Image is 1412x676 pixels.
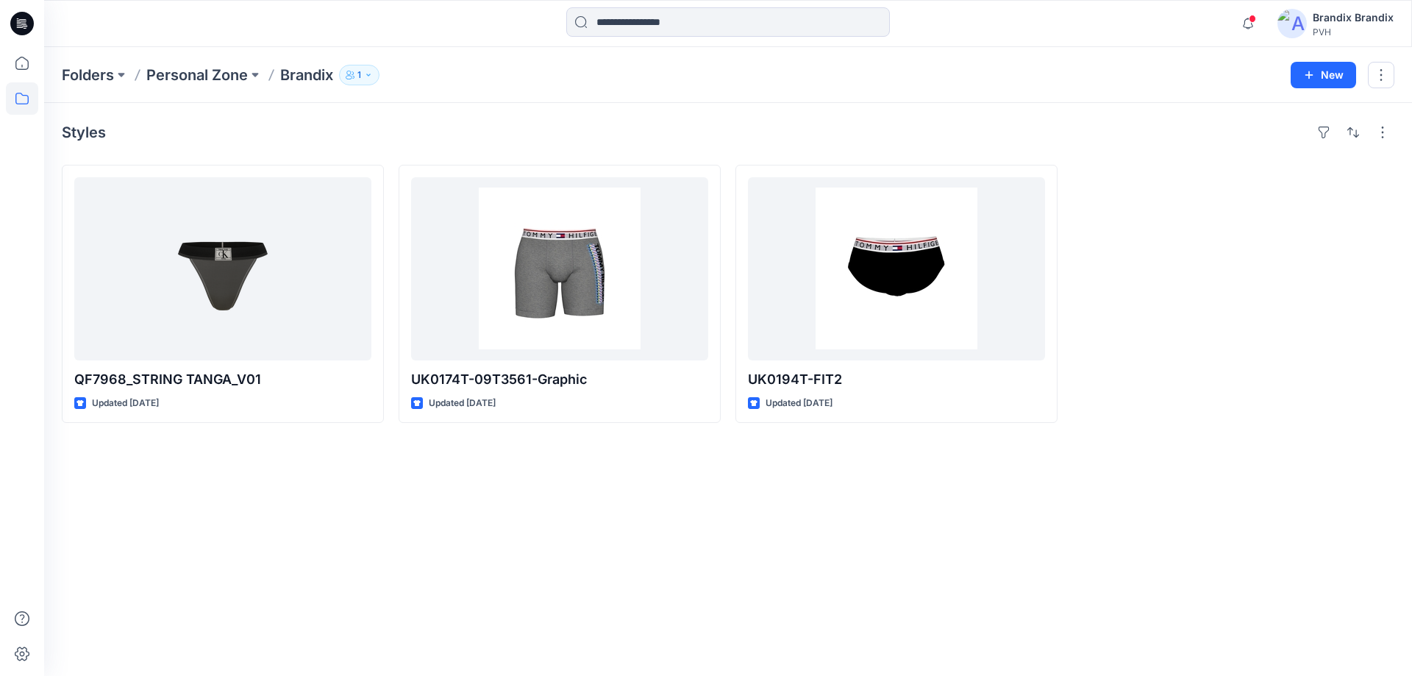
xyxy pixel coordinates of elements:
[411,177,708,360] a: UK0174T-09T3561-Graphic
[766,396,832,411] p: Updated [DATE]
[74,177,371,360] a: QF7968_STRING TANGA_V01
[74,369,371,390] p: QF7968_STRING TANGA_V01
[1291,62,1356,88] button: New
[411,369,708,390] p: UK0174T-09T3561-Graphic
[62,124,106,141] h4: Styles
[357,67,361,83] p: 1
[429,396,496,411] p: Updated [DATE]
[62,65,114,85] a: Folders
[146,65,248,85] a: Personal Zone
[280,65,333,85] p: Brandix
[1277,9,1307,38] img: avatar
[92,396,159,411] p: Updated [DATE]
[748,177,1045,360] a: UK0194T-FIT2
[339,65,379,85] button: 1
[1313,26,1394,38] div: PVH
[748,369,1045,390] p: UK0194T-FIT2
[1313,9,1394,26] div: Brandix Brandix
